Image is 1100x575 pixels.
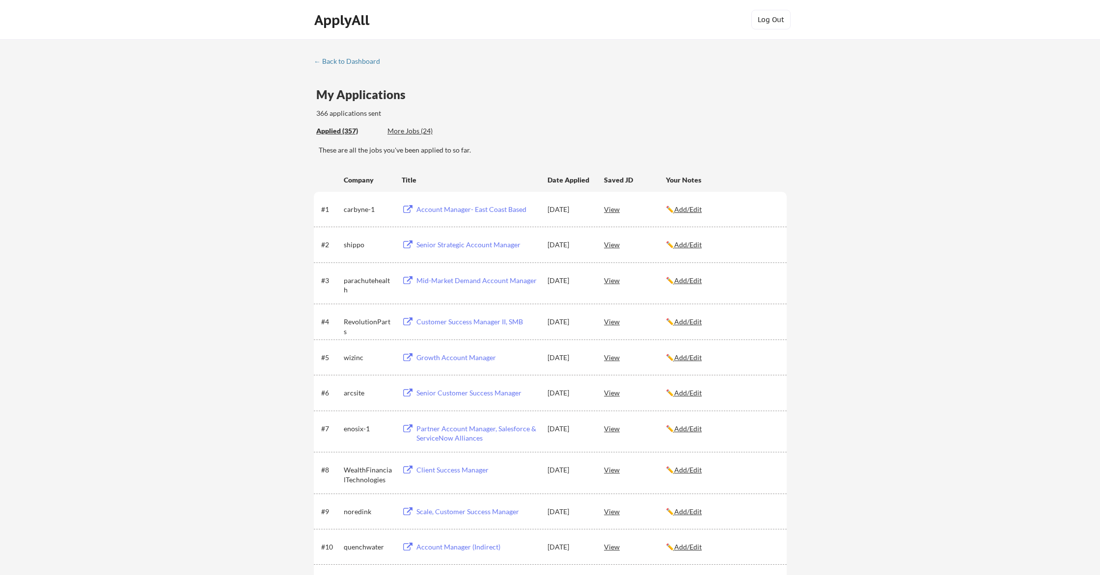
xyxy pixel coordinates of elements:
div: parachutehealth [344,276,393,295]
u: Add/Edit [674,424,702,433]
u: Add/Edit [674,353,702,362]
div: ✏️ [666,507,778,517]
div: [DATE] [548,205,591,214]
div: These are job applications we think you'd be a good fit for, but couldn't apply you to automatica... [387,126,460,136]
div: #7 [321,424,340,434]
div: #9 [321,507,340,517]
u: Add/Edit [674,389,702,397]
div: View [604,502,666,520]
div: View [604,538,666,555]
div: #6 [321,388,340,398]
div: 366 applications sent [316,108,506,118]
div: View [604,461,666,478]
div: ✏️ [666,424,778,434]
div: ✏️ [666,240,778,250]
u: Add/Edit [674,276,702,285]
div: [DATE] [548,424,591,434]
div: Mid-Market Demand Account Manager [416,276,538,286]
div: ✏️ [666,353,778,363]
div: View [604,200,666,218]
div: ✏️ [666,465,778,475]
div: Your Notes [666,175,778,185]
div: Account Manager (Indirect) [416,542,538,552]
div: WealthFinancialTechnologies [344,465,393,484]
div: Date Applied [548,175,591,185]
div: #3 [321,276,340,286]
div: #10 [321,542,340,552]
div: Applied (357) [316,126,380,136]
div: Growth Account Manager [416,353,538,363]
u: Add/Edit [674,240,702,249]
u: Add/Edit [674,507,702,516]
div: #2 [321,240,340,250]
div: More Jobs (24) [387,126,460,136]
div: ✏️ [666,542,778,552]
div: [DATE] [548,317,591,327]
div: ✏️ [666,205,778,214]
div: Customer Success Manager II, SMB [416,317,538,327]
div: [DATE] [548,388,591,398]
div: ✏️ [666,317,778,327]
div: Account Manager- East Coast Based [416,205,538,214]
div: ✏️ [666,388,778,398]
div: Title [402,175,538,185]
div: #4 [321,317,340,327]
button: Log Out [751,10,791,29]
a: ← Back to Dashboard [314,57,387,67]
div: ✏️ [666,276,778,286]
div: View [604,384,666,401]
div: Saved JD [604,171,666,188]
div: View [604,348,666,366]
div: View [604,313,666,330]
div: These are all the jobs you've been applied to so far. [319,145,787,155]
div: Senior Customer Success Manager [416,388,538,398]
div: View [604,235,666,253]
div: ← Back to Dashboard [314,58,387,65]
div: enosix-1 [344,424,393,434]
div: My Applications [316,89,413,101]
div: [DATE] [548,507,591,517]
div: Company [344,175,393,185]
div: noredink [344,507,393,517]
div: View [604,271,666,289]
div: #5 [321,353,340,363]
div: shippo [344,240,393,250]
div: These are all the jobs you've been applied to so far. [316,126,380,136]
div: [DATE] [548,276,591,286]
div: Senior Strategic Account Manager [416,240,538,250]
div: ApplyAll [314,12,372,28]
div: carbyne-1 [344,205,393,214]
div: View [604,419,666,437]
u: Add/Edit [674,317,702,326]
u: Add/Edit [674,543,702,551]
div: quenchwater [344,542,393,552]
div: [DATE] [548,353,591,363]
div: Scale, Customer Success Manager [416,507,538,517]
div: [DATE] [548,542,591,552]
div: #1 [321,205,340,214]
div: [DATE] [548,240,591,250]
div: Client Success Manager [416,465,538,475]
div: [DATE] [548,465,591,475]
div: wizinc [344,353,393,363]
div: arcsite [344,388,393,398]
div: Partner Account Manager, Salesforce & ServiceNow Alliances [416,424,538,443]
div: #8 [321,465,340,475]
u: Add/Edit [674,205,702,213]
u: Add/Edit [674,466,702,474]
div: RevolutionParts [344,317,393,336]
